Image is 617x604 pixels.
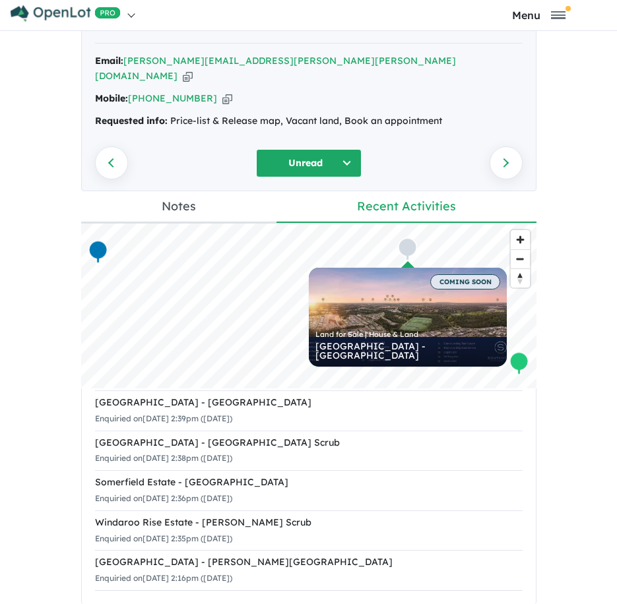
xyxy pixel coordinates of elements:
[95,510,523,551] a: Windaroo Rise Estate - [PERSON_NAME] ScrubEnquiried on[DATE] 2:35pm ([DATE])
[95,115,168,127] strong: Requested info:
[309,268,507,367] a: COMING SOON Land for Sale | House & Land [GEOGRAPHIC_DATA] - [GEOGRAPHIC_DATA]
[315,331,500,338] div: Land for Sale | House & Land
[95,453,232,463] small: Enquiried on [DATE] 2:38pm ([DATE])
[88,239,108,264] div: Map marker
[95,55,456,82] a: [PERSON_NAME][EMAIL_ADDRESS][PERSON_NAME][PERSON_NAME][DOMAIN_NAME]
[276,191,536,224] a: Recent Activities
[511,230,530,249] button: Zoom in
[95,475,523,491] div: Somerfield Estate - [GEOGRAPHIC_DATA]
[95,113,523,129] div: Price-list & Release map, Vacant land, Book an appointment
[511,268,530,287] button: Reset bearing to north
[81,191,276,224] a: Notes
[397,237,417,261] div: Map marker
[256,149,362,177] button: Unread
[95,573,232,583] small: Enquiried on [DATE] 2:16pm ([DATE])
[128,92,217,104] a: [PHONE_NUMBER]
[95,533,232,543] small: Enquiried on [DATE] 2:35pm ([DATE])
[81,224,536,388] canvas: Map
[95,390,523,431] a: [GEOGRAPHIC_DATA] - [GEOGRAPHIC_DATA]Enquiried on[DATE] 2:39pm ([DATE])
[465,9,614,21] button: Toggle navigation
[511,249,530,268] button: Zoom out
[511,250,530,268] span: Zoom out
[11,5,121,22] img: Openlot PRO Logo White
[95,413,232,423] small: Enquiried on [DATE] 2:39pm ([DATE])
[95,55,123,67] strong: Email:
[95,92,128,104] strong: Mobile:
[430,274,500,289] span: COMING SOON
[95,435,523,451] div: [GEOGRAPHIC_DATA] - [GEOGRAPHIC_DATA] Scrub
[315,342,500,360] div: [GEOGRAPHIC_DATA] - [GEOGRAPHIC_DATA]
[183,69,193,83] button: Copy
[95,550,523,591] a: [GEOGRAPHIC_DATA] - [PERSON_NAME][GEOGRAPHIC_DATA]Enquiried on[DATE] 2:16pm ([DATE])
[509,351,529,375] div: Map marker
[95,395,523,411] div: [GEOGRAPHIC_DATA] - [GEOGRAPHIC_DATA]
[95,470,523,511] a: Somerfield Estate - [GEOGRAPHIC_DATA]Enquiried on[DATE] 2:36pm ([DATE])
[95,493,232,503] small: Enquiried on [DATE] 2:36pm ([DATE])
[95,431,523,471] a: [GEOGRAPHIC_DATA] - [GEOGRAPHIC_DATA] ScrubEnquiried on[DATE] 2:38pm ([DATE])
[95,555,523,570] div: [GEOGRAPHIC_DATA] - [PERSON_NAME][GEOGRAPHIC_DATA]
[222,92,232,106] button: Copy
[95,515,523,531] div: Windaroo Rise Estate - [PERSON_NAME] Scrub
